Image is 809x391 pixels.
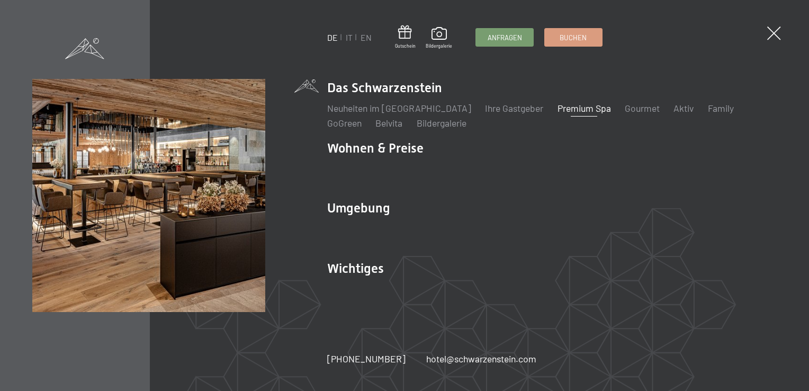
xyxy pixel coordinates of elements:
a: Gutschein [395,25,416,49]
a: Anfragen [476,29,533,46]
a: DE [327,32,338,42]
a: hotel@schwarzenstein.com [426,352,536,366]
a: Ihre Gastgeber [485,102,543,114]
a: Bildergalerie [417,117,466,129]
a: Aktiv [673,102,694,114]
a: Belvita [375,117,402,129]
span: Gutschein [395,43,416,49]
span: Bildergalerie [426,43,452,49]
a: GoGreen [327,117,362,129]
a: Bildergalerie [426,27,452,49]
a: Neuheiten im [GEOGRAPHIC_DATA] [327,102,471,114]
a: Gourmet [625,102,660,114]
span: Buchen [560,33,587,42]
a: EN [361,32,372,42]
a: IT [346,32,353,42]
span: [PHONE_NUMBER] [327,353,406,365]
span: Anfragen [488,33,522,42]
a: [PHONE_NUMBER] [327,352,406,366]
a: Family [708,102,734,114]
a: Buchen [545,29,602,46]
a: Premium Spa [558,102,611,114]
